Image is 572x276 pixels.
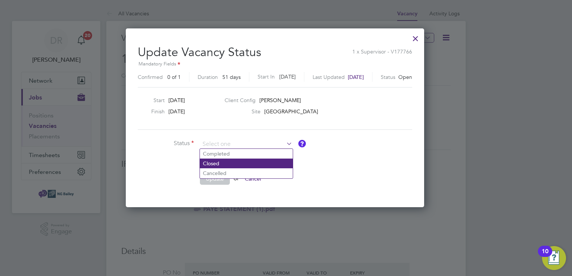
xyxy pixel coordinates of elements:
span: [GEOGRAPHIC_DATA] [264,108,318,115]
li: Completed [200,149,293,159]
div: 10 [542,251,548,261]
label: Duration [198,74,218,80]
li: Cancelled [200,168,293,178]
span: 51 days [222,74,241,80]
span: [DATE] [168,97,185,104]
label: Last Updated [313,74,345,80]
label: Start In [258,72,275,82]
span: 0 of 1 [167,74,181,80]
span: Open [398,74,412,80]
span: [DATE] [279,73,296,80]
label: Status [138,139,194,147]
label: Site [225,108,261,115]
span: 1 x Supervisor - V177766 [352,45,412,55]
input: Select one [200,139,292,150]
button: Vacancy Status Definitions [298,140,306,147]
label: Status [381,74,395,80]
button: Cancel [239,173,267,185]
li: or [138,173,362,192]
label: Finish [135,108,165,115]
button: Open Resource Center, 10 new notifications [542,246,566,270]
div: Mandatory Fields [138,60,412,68]
button: Update [200,173,230,185]
label: Start [135,97,165,104]
h2: Update Vacancy Status [138,39,412,84]
span: [PERSON_NAME] [259,97,301,104]
span: [DATE] [168,108,185,115]
label: Client Config [225,97,256,104]
label: Confirmed [138,74,163,80]
li: Closed [200,159,293,168]
span: [DATE] [348,74,364,80]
